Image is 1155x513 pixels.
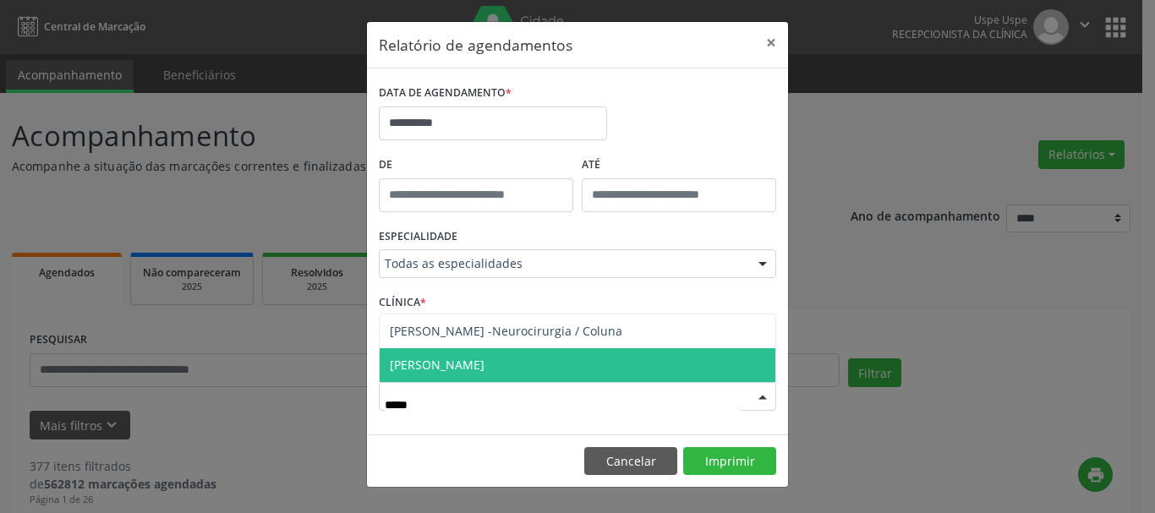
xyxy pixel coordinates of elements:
label: CLÍNICA [379,290,426,316]
button: Close [754,22,788,63]
span: [PERSON_NAME] -Neurocirurgia / Coluna [390,323,622,339]
label: ESPECIALIDADE [379,224,457,250]
label: DATA DE AGENDAMENTO [379,80,512,106]
span: [PERSON_NAME] [390,357,484,373]
span: Todas as especialidades [385,255,742,272]
button: Cancelar [584,447,677,476]
h5: Relatório de agendamentos [379,34,572,56]
label: De [379,152,573,178]
button: Imprimir [683,447,776,476]
label: ATÉ [582,152,776,178]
